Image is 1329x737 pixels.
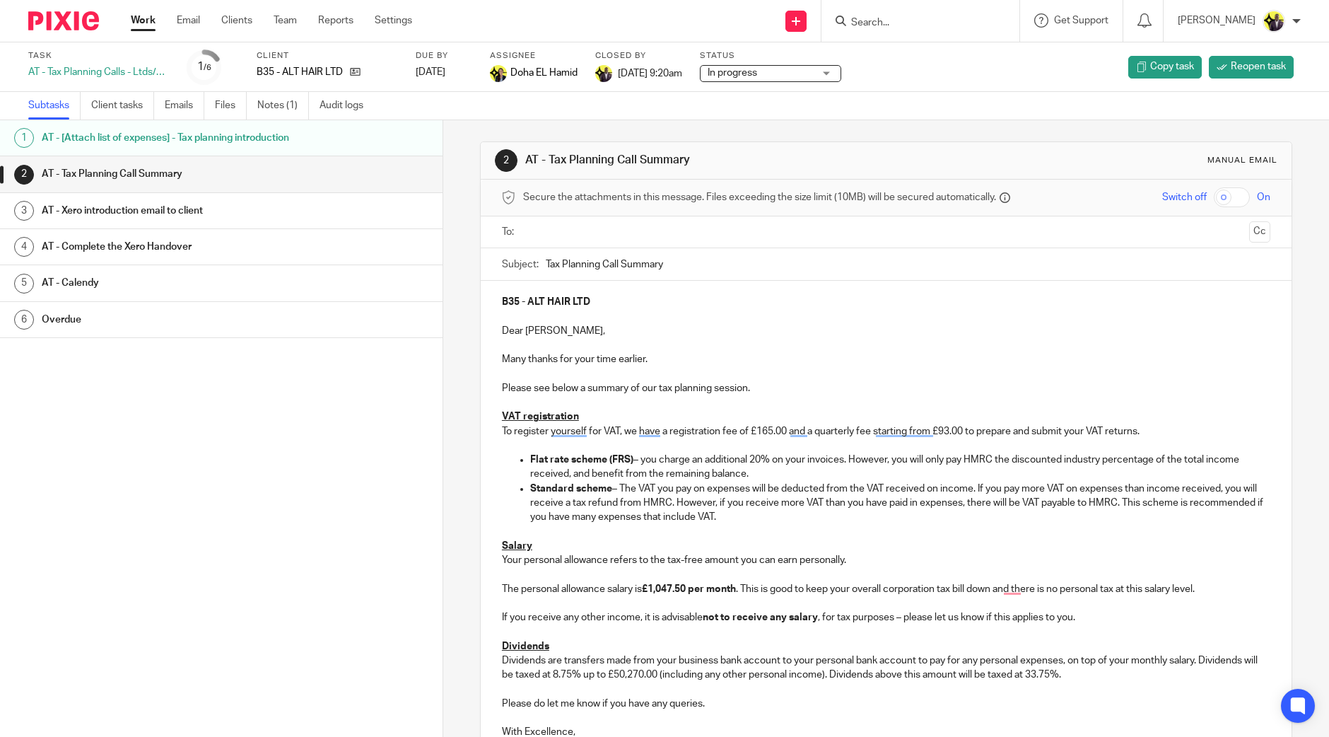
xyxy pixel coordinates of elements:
p: Many thanks for your time earlier. [502,352,1270,366]
label: Status [700,50,841,62]
span: [DATE] 9:20am [618,68,682,78]
a: Files [215,92,247,120]
a: Subtasks [28,92,81,120]
p: If you receive any other income, it is advisable , for tax purposes – please let us know if this ... [502,610,1270,625]
p: Dividends are transfers made from your business bank account to your personal bank account to pay... [502,654,1270,683]
p: – you charge an additional 20% on your invoices. However, you will only pay HMRC the discounted i... [530,453,1270,482]
a: Clients [221,13,252,28]
img: Pixie [28,11,99,30]
span: On [1257,190,1270,204]
strong: Flat rate scheme (FRS) [530,455,633,465]
div: 2 [495,149,517,172]
a: Email [177,13,200,28]
p: The personal allowance salary is . This is good to keep your overall corporation tax bill down an... [502,582,1270,596]
span: Reopen task [1231,59,1286,74]
u: VAT registration [502,412,579,422]
h1: AT - [Attach list of expenses] - Tax planning introduction [42,127,300,149]
a: Audit logs [320,92,374,120]
span: Doha EL Hamid [510,66,578,80]
p: Your personal allowance refers to the tax-free amount you can earn personally. [502,553,1270,567]
strong: B35 - ALT HAIR LTD [502,297,590,307]
img: Doha-Starbridge.jpg [490,65,507,82]
a: Notes (1) [257,92,309,120]
label: Assignee [490,50,578,62]
h1: AT - Tax Planning Call Summary [42,163,300,185]
div: 2 [14,165,34,185]
label: Closed by [595,50,682,62]
div: 5 [14,274,34,294]
a: Work [131,13,156,28]
a: Team [274,13,297,28]
p: Dear [PERSON_NAME], [502,324,1270,338]
p: – The VAT you pay on expenses will be deducted from the VAT received on income. If you pay more V... [530,482,1270,525]
span: Secure the attachments in this message. Files exceeding the size limit (10MB) will be secured aut... [523,190,996,204]
label: To: [502,225,517,239]
a: Reopen task [1209,56,1294,79]
a: Copy task [1128,56,1202,79]
img: Yemi-Starbridge.jpg [595,65,612,82]
small: /6 [204,64,211,71]
a: Emails [165,92,204,120]
span: In progress [708,68,757,78]
h1: AT - Tax Planning Call Summary [525,153,916,168]
strong: £1,047.50 per month [642,584,736,594]
u: Salary [502,541,532,551]
div: AT - Tax Planning Calls - Ltds/CICs/Charities [28,65,170,79]
label: Subject: [502,257,539,272]
label: Client [257,50,398,62]
div: 3 [14,201,34,221]
img: Yemi-Starbridge.jpg [1263,10,1285,33]
a: Settings [375,13,412,28]
h1: AT - Xero introduction email to client [42,200,300,221]
button: Cc [1249,221,1270,243]
label: Due by [416,50,472,62]
h1: Overdue [42,309,300,330]
strong: not to receive any salary [703,613,818,622]
div: 6 [14,310,34,330]
div: 1 [14,128,34,148]
span: Copy task [1150,59,1194,74]
h1: AT - Calendy [42,272,300,294]
strong: Standard scheme [530,484,612,494]
input: Search [850,17,977,30]
div: [DATE] [416,65,472,79]
label: Task [28,50,170,62]
div: 4 [14,237,34,257]
a: Client tasks [91,92,154,120]
p: [PERSON_NAME] [1178,13,1255,28]
span: Switch off [1162,190,1207,204]
p: B35 - ALT HAIR LTD [257,65,343,79]
p: Please see below a summary of our tax planning session. [502,381,1270,395]
div: 1 [197,59,211,75]
h1: AT - Complete the Xero Handover [42,236,300,257]
p: To register yourself for VAT, we have a registration fee of £165.00 and a quarterly fee starting ... [502,424,1270,439]
u: Dividends [502,642,549,651]
a: Reports [318,13,353,28]
div: Manual email [1207,155,1277,166]
span: Get Support [1054,16,1108,25]
p: Please do let me know if you have any queries. [502,697,1270,711]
